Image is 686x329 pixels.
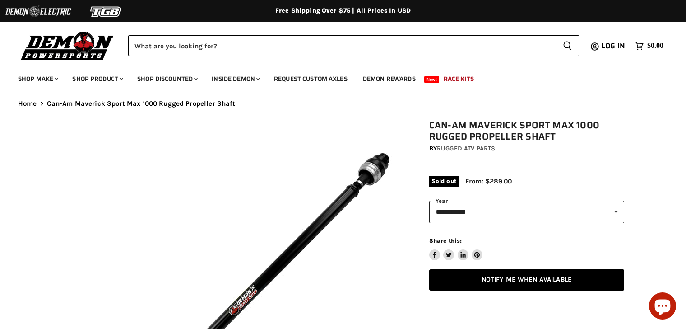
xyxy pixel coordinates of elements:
a: Shop Discounted [130,70,203,88]
a: Notify Me When Available [429,269,624,291]
span: Can-Am Maverick Sport Max 1000 Rugged Propeller Shaft [47,100,236,108]
a: Race Kits [437,70,481,88]
a: Inside Demon [205,70,265,88]
span: Share this: [429,237,462,244]
h1: Can-Am Maverick Sport Max 1000 Rugged Propeller Shaft [429,120,624,142]
inbox-online-store-chat: Shopify online store chat [646,292,679,322]
a: Rugged ATV Parts [437,145,495,152]
span: From: $289.00 [465,177,512,185]
a: Log in [597,42,630,50]
a: Shop Make [11,70,64,88]
form: Product [128,35,579,56]
a: Home [18,100,37,108]
span: Log in [601,40,625,52]
img: Demon Powersports [18,29,117,61]
span: New! [424,76,440,83]
select: year [429,201,624,223]
div: by [429,144,624,154]
input: Search [128,35,556,56]
aside: Share this: [429,237,483,261]
span: Sold out [429,176,459,186]
img: TGB Logo 2 [72,3,140,20]
a: Shop Product [65,70,129,88]
img: Demon Electric Logo 2 [5,3,72,20]
a: Demon Rewards [356,70,422,88]
a: $0.00 [630,39,668,52]
span: $0.00 [647,42,663,50]
a: Request Custom Axles [267,70,354,88]
button: Search [556,35,579,56]
ul: Main menu [11,66,661,88]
